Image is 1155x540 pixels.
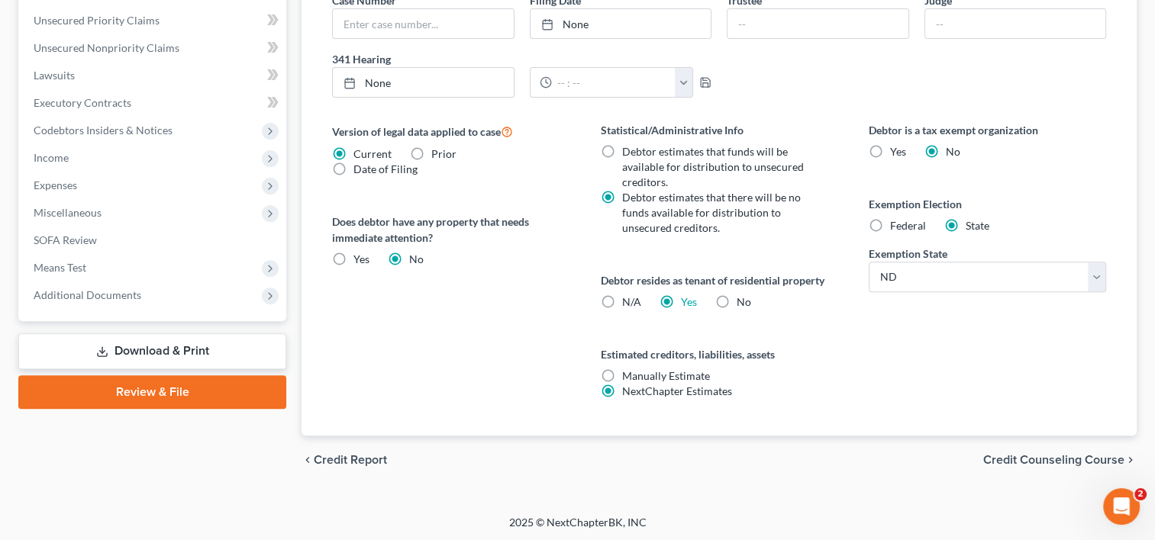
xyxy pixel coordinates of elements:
[622,295,641,308] span: N/A
[34,233,97,246] span: SOFA Review
[622,145,804,188] span: Debtor estimates that funds will be available for distribution to unsecured creditors.
[34,14,160,27] span: Unsecured Priority Claims
[332,214,569,246] label: Does debtor have any property that needs immediate attention?
[737,295,751,308] span: No
[333,68,513,97] a: None
[622,384,732,397] span: NextChapter Estimates
[34,261,86,274] span: Means Test
[966,219,989,232] span: State
[431,147,457,160] span: Prior
[332,122,569,140] label: Version of legal data applied to case
[34,69,75,82] span: Lawsuits
[18,333,286,369] a: Download & Print
[34,206,102,219] span: Miscellaneous
[622,191,801,234] span: Debtor estimates that there will be no funds available for distribution to unsecured creditors.
[302,454,387,466] button: chevron_left Credit Report
[353,147,392,160] span: Current
[946,145,960,158] span: No
[890,145,906,158] span: Yes
[681,295,697,308] a: Yes
[890,219,926,232] span: Federal
[925,9,1105,38] input: --
[21,89,286,117] a: Executory Contracts
[1134,488,1147,500] span: 2
[622,369,710,382] span: Manually Estimate
[21,7,286,34] a: Unsecured Priority Claims
[353,252,369,265] span: Yes
[21,227,286,254] a: SOFA Review
[353,162,418,175] span: Date of Filing
[314,454,387,466] span: Credit Report
[1124,454,1137,466] i: chevron_right
[601,272,838,288] label: Debtor resides as tenant of residential property
[409,252,424,265] span: No
[324,51,719,67] label: 341 Hearing
[34,41,179,54] span: Unsecured Nonpriority Claims
[34,288,141,301] span: Additional Documents
[302,454,314,466] i: chevron_left
[869,196,1106,212] label: Exemption Election
[983,454,1124,466] span: Credit Counseling Course
[983,454,1137,466] button: Credit Counseling Course chevron_right
[21,34,286,62] a: Unsecured Nonpriority Claims
[21,62,286,89] a: Lawsuits
[18,375,286,409] a: Review & File
[869,246,947,262] label: Exemption State
[601,122,838,138] label: Statistical/Administrative Info
[601,346,838,362] label: Estimated creditors, liabilities, assets
[333,9,513,38] input: Enter case number...
[869,122,1106,138] label: Debtor is a tax exempt organization
[34,124,173,137] span: Codebtors Insiders & Notices
[531,9,711,38] a: None
[34,96,131,109] span: Executory Contracts
[34,178,77,191] span: Expenses
[34,151,69,164] span: Income
[1103,488,1140,525] iframe: Intercom live chat
[728,9,908,38] input: --
[552,68,676,97] input: -- : --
